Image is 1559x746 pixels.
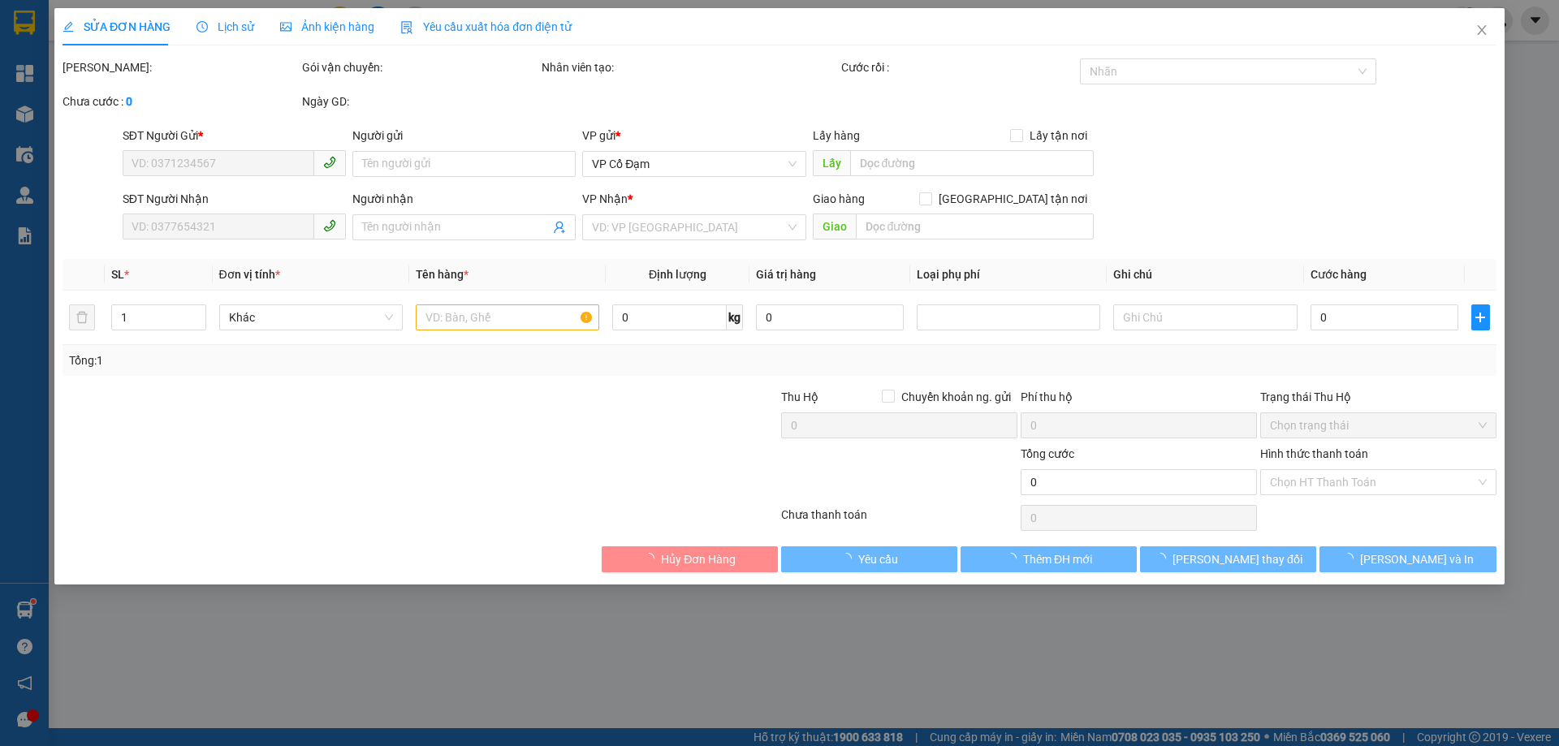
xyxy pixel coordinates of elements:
img: icon [400,21,413,34]
span: [PERSON_NAME] thay đổi [1172,550,1302,568]
span: Thu Hộ [781,390,818,403]
button: plus [1471,304,1489,330]
span: Chuyển khoản ng. gửi [895,388,1017,406]
input: Ghi Chú [1114,304,1298,330]
div: Gói vận chuyển: [302,58,538,76]
span: phone [323,219,336,232]
span: [GEOGRAPHIC_DATA] tận nơi [932,190,1094,208]
span: Giá trị hàng [756,268,816,281]
div: VP gửi [583,127,806,144]
div: Tổng: 1 [69,351,602,369]
span: SL [112,268,125,281]
button: Thêm ĐH mới [961,546,1137,572]
input: Dọc đường [856,213,1094,239]
th: Ghi chú [1108,259,1304,291]
span: Ảnh kiện hàng [280,20,374,33]
button: Yêu cầu [781,546,957,572]
div: Ngày GD: [302,93,538,110]
span: Tên hàng [416,268,469,281]
span: Lấy hàng [813,129,860,142]
div: SĐT Người Nhận [123,190,346,208]
span: user-add [554,221,567,234]
div: Chưa thanh toán [779,506,1019,534]
span: plus [1472,311,1488,324]
span: Chọn trạng thái [1270,413,1487,438]
div: SĐT Người Gửi [123,127,346,144]
span: Thêm ĐH mới [1023,550,1092,568]
span: SỬA ĐƠN HÀNG [63,20,171,33]
span: Hủy Đơn Hàng [661,550,736,568]
button: delete [69,304,95,330]
span: clock-circle [196,21,208,32]
span: loading [1005,553,1023,564]
span: VP Cổ Đạm [593,152,797,176]
span: Định lượng [649,268,706,281]
span: loading [840,553,858,564]
span: loading [643,553,661,564]
button: Hủy Đơn Hàng [602,546,778,572]
div: Chưa cước : [63,93,299,110]
div: Nhân viên tạo: [542,58,838,76]
button: [PERSON_NAME] thay đổi [1140,546,1316,572]
div: Phí thu hộ [1021,388,1257,412]
div: Người nhận [352,190,576,208]
span: Khác [229,305,393,330]
div: [PERSON_NAME]: [63,58,299,76]
span: picture [280,21,292,32]
b: 0 [126,95,132,108]
button: Close [1459,8,1505,54]
div: Trạng thái Thu Hộ [1260,388,1496,406]
span: phone [323,156,336,169]
label: Hình thức thanh toán [1260,447,1368,460]
input: Dọc đường [850,150,1094,176]
span: loading [1155,553,1172,564]
span: VP Nhận [583,192,628,205]
span: Yêu cầu xuất hóa đơn điện tử [400,20,572,33]
span: [PERSON_NAME] và In [1360,550,1474,568]
div: Người gửi [352,127,576,144]
span: close [1475,24,1488,37]
span: Giao [813,213,856,239]
th: Loại phụ phí [910,259,1107,291]
button: [PERSON_NAME] và In [1320,546,1496,572]
span: Cước hàng [1311,268,1367,281]
span: loading [1342,553,1360,564]
span: Tổng cước [1021,447,1074,460]
span: Yêu cầu [858,550,898,568]
span: Lấy [813,150,850,176]
input: VD: Bàn, Ghế [416,304,599,330]
span: kg [727,304,743,330]
span: Giao hàng [813,192,865,205]
span: Lịch sử [196,20,254,33]
span: edit [63,21,74,32]
div: Cước rồi : [841,58,1077,76]
span: Đơn vị tính [219,268,280,281]
span: Lấy tận nơi [1023,127,1094,144]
